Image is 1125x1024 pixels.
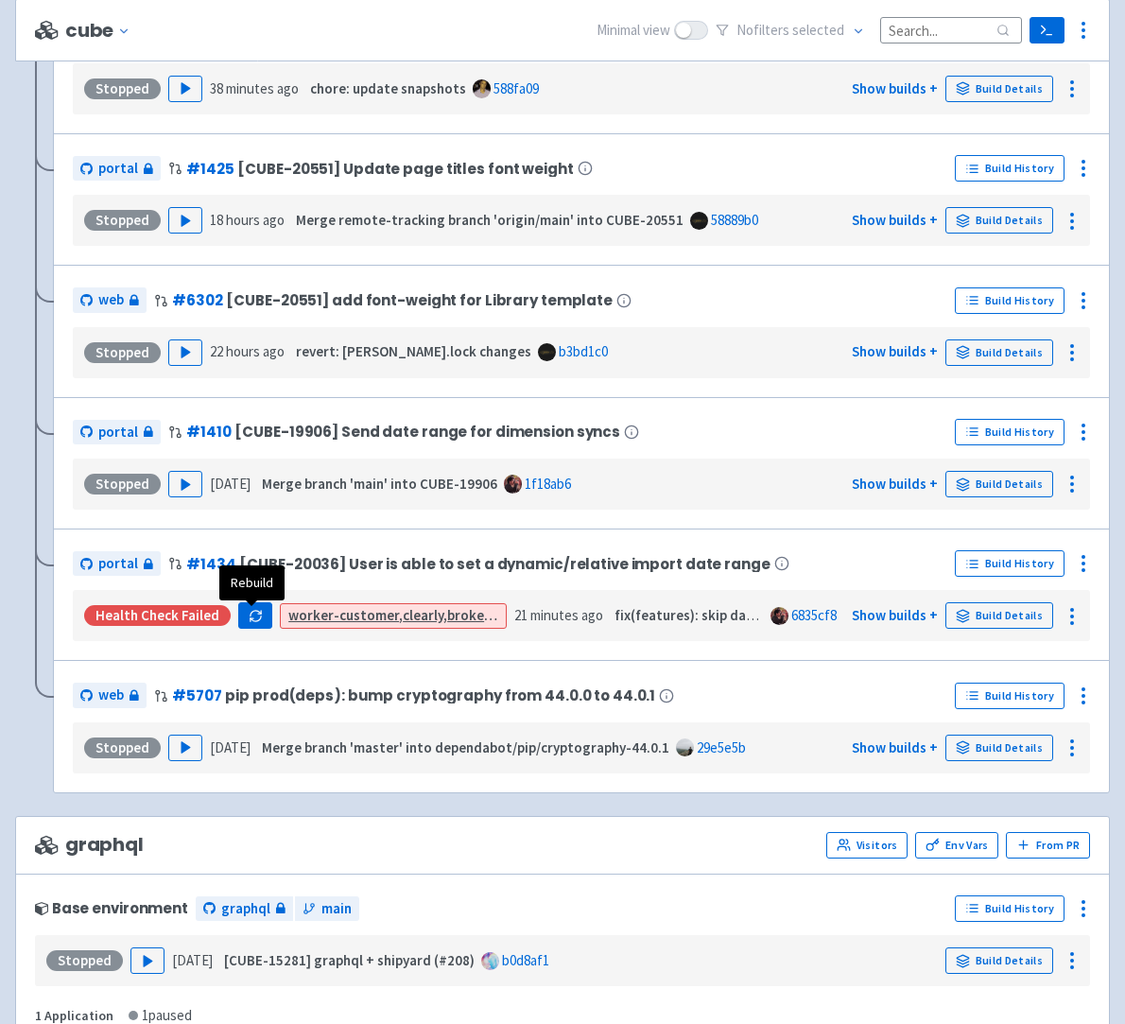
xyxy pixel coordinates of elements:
strong: revert: [PERSON_NAME].lock changes [296,342,531,360]
div: Stopped [84,474,161,495]
a: Build Details [945,947,1053,974]
a: Env Vars [915,832,998,859]
a: 58889b0 [711,211,758,229]
a: Build Details [945,735,1053,761]
time: 18 hours ago [210,211,285,229]
span: No filter s [736,20,844,42]
a: web [73,287,147,313]
a: 588fa09 [493,79,539,97]
a: Show builds + [852,606,938,624]
a: 29e5e5b [697,738,746,756]
span: selected [792,21,844,39]
a: Build History [955,683,1064,709]
a: Build Details [945,471,1053,497]
span: portal [98,553,138,575]
a: #5707 [172,686,221,705]
a: Build History [955,287,1064,314]
span: graphql [35,834,144,856]
a: 6835cf8 [791,606,837,624]
div: Stopped [84,342,161,363]
a: web [73,683,147,708]
button: From PR [1006,832,1090,859]
span: portal [98,422,138,443]
a: portal [73,420,161,445]
strong: chore: update snapshots [310,79,466,97]
strong: broker [447,606,497,624]
a: Build History [955,155,1064,182]
a: Show builds + [852,211,938,229]
strong: Merge branch 'main' into CUBE-19906 [262,475,497,493]
div: Health check failed [84,605,231,626]
span: pip prod(deps): bump cryptography from 44.0.0 to 44.0.1 [225,687,655,703]
button: Play [168,735,202,761]
button: Play [168,207,202,234]
a: 1f18ab6 [525,475,571,493]
div: Stopped [84,738,161,758]
time: [DATE] [210,738,251,756]
a: Build History [955,550,1064,577]
strong: worker-customer [288,606,399,624]
div: Base environment [35,900,188,916]
time: 38 minutes ago [210,79,299,97]
span: portal [98,158,138,180]
span: [CUBE-19906] Send date range for dimension syncs [234,424,620,440]
a: Visitors [826,832,908,859]
a: Show builds + [852,79,938,97]
a: Build Details [945,602,1053,629]
strong: Merge branch 'master' into dependabot/pip/cryptography-44.0.1 [262,738,669,756]
button: Play [130,947,164,974]
a: Build Details [945,76,1053,102]
time: [DATE] [210,475,251,493]
span: main [321,898,352,920]
a: #1410 [186,422,231,442]
a: Build Details [945,207,1053,234]
span: graphql [221,898,270,920]
a: portal [73,551,161,577]
span: web [98,289,124,311]
a: Show builds + [852,738,938,756]
strong: Merge remote-tracking branch 'origin/main' into CUBE-20551 [296,211,684,229]
div: Stopped [46,950,123,971]
a: graphql [196,896,293,922]
time: 21 minutes ago [514,606,603,624]
a: #6302 [172,290,222,310]
span: [CUBE-20551] add font-weight for Library template [226,292,613,308]
time: 22 hours ago [210,342,285,360]
a: b3bd1c0 [559,342,608,360]
strong: fix(features): skip date range calculatin for warning banner [614,606,987,624]
a: b0d8af1 [502,951,549,969]
input: Search... [880,17,1022,43]
div: Stopped [84,78,161,99]
span: [CUBE-20036] User is able to set a dynamic/relative import date range [239,556,770,572]
span: web [98,685,124,706]
button: Play [168,471,202,497]
a: portal [73,156,161,182]
a: Terminal [1030,17,1064,43]
a: #1434 [186,554,235,574]
a: #1425 [186,159,234,179]
a: Build History [955,895,1064,922]
a: worker-customer,clearly,brokerand failed to start [288,606,705,624]
span: Minimal view [597,20,670,42]
a: Show builds + [852,475,938,493]
button: Play [168,339,202,366]
a: main [295,896,359,922]
time: [DATE] [172,951,213,969]
button: Play [168,76,202,102]
div: Stopped [84,210,161,231]
a: Build Details [945,339,1053,366]
strong: clearly [403,606,443,624]
a: Show builds + [852,342,938,360]
strong: [CUBE-15281] graphql + shipyard (#208) [224,951,475,969]
a: Build History [955,419,1064,445]
button: cube [65,20,138,42]
span: [CUBE-20551] Update page titles font weight [237,161,573,177]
